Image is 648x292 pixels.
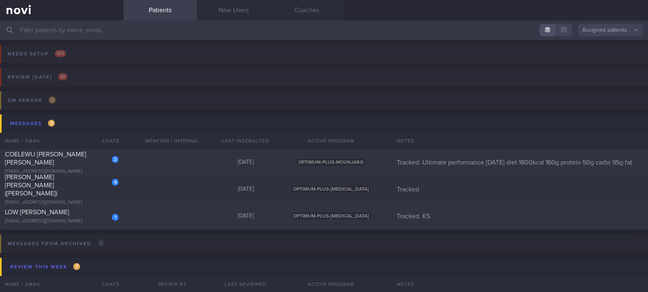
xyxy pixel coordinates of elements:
div: Needs setup [6,48,68,59]
div: [DATE] [209,213,282,220]
span: OPTIMUM-PLUS-MOUNJARO [296,159,365,166]
div: 4 [112,179,119,186]
div: Messages from Archived [6,238,107,249]
div: [EMAIL_ADDRESS][DOMAIN_NAME] [5,200,119,206]
span: 103 [55,50,66,57]
div: Review [DATE] [6,72,70,83]
div: Mention / Internal [136,133,209,149]
span: 3 [48,120,55,127]
span: 7 [73,263,80,270]
div: Tracked. KS [392,212,648,220]
span: 0 [98,240,104,247]
div: Last Interacted [209,133,282,149]
span: LOW [PERSON_NAME] [5,209,69,215]
div: Tracked. Ultimate performance [DATE] diet 1800kcal 160g protein 50g carbs 95g fat [392,158,648,167]
div: Chats [91,133,124,149]
button: Assigned patients [578,24,643,36]
span: 9 [49,97,56,103]
span: OPTIMUM-PLUS-[MEDICAL_DATA] [291,213,371,220]
span: 38 [58,73,67,80]
span: [PERSON_NAME] [PERSON_NAME] ([PERSON_NAME]) [5,174,57,197]
div: Notes [392,133,648,149]
div: Messages [8,118,57,129]
div: [DATE] [209,186,282,193]
span: OPTIMUM-PLUS-[MEDICAL_DATA] [291,186,371,193]
div: 2 [112,156,119,163]
div: On sensor [6,95,58,106]
div: [EMAIL_ADDRESS][DOMAIN_NAME] [5,218,119,224]
div: [EMAIL_ADDRESS][DOMAIN_NAME] [5,169,119,175]
div: Review this week [8,261,82,272]
div: 1 [112,214,119,221]
div: Active Program [282,133,380,149]
div: [DATE] [209,159,282,166]
div: Tracked [392,185,648,193]
span: COELEWIJ [PERSON_NAME] [PERSON_NAME] [5,151,86,166]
